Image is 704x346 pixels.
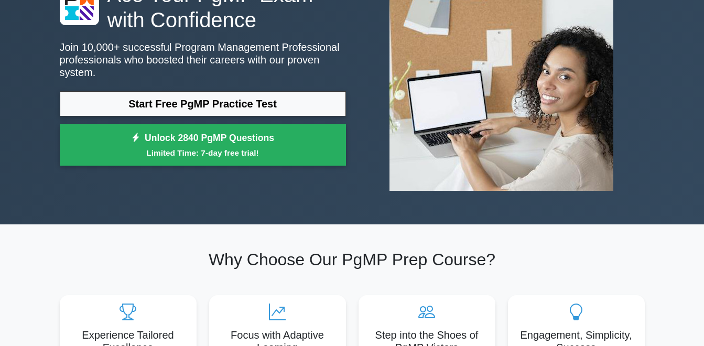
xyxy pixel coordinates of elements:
[60,41,346,79] p: Join 10,000+ successful Program Management Professional professionals who boosted their careers w...
[60,91,346,116] a: Start Free PgMP Practice Test
[60,124,346,166] a: Unlock 2840 PgMP QuestionsLimited Time: 7-day free trial!
[60,250,645,269] h2: Why Choose Our PgMP Prep Course?
[73,147,333,159] small: Limited Time: 7-day free trial!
